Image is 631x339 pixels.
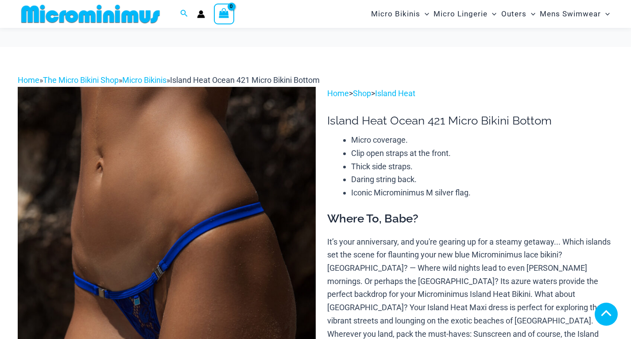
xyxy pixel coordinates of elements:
a: Home [18,75,39,85]
nav: Site Navigation [368,1,613,27]
a: Account icon link [197,10,205,18]
li: Thick side straps. [351,160,613,173]
img: MM SHOP LOGO FLAT [18,4,163,24]
a: View Shopping Cart, empty [214,4,234,24]
span: Outers [501,3,526,25]
a: Home [327,89,349,98]
a: Micro BikinisMenu ToggleMenu Toggle [369,3,431,25]
span: » » » [18,75,320,85]
h1: Island Heat Ocean 421 Micro Bikini Bottom [327,114,613,128]
li: Daring string back. [351,173,613,186]
li: Clip open straps at the front. [351,147,613,160]
a: Micro Bikinis [122,75,166,85]
li: Micro coverage. [351,133,613,147]
span: Menu Toggle [601,3,610,25]
a: Mens SwimwearMenu ToggleMenu Toggle [538,3,612,25]
span: Island Heat Ocean 421 Micro Bikini Bottom [170,75,320,85]
span: Menu Toggle [420,3,429,25]
a: Micro LingerieMenu ToggleMenu Toggle [431,3,499,25]
h3: Where To, Babe? [327,211,613,226]
li: Iconic Microminimus M silver flag. [351,186,613,199]
span: Menu Toggle [488,3,496,25]
a: Island Heat [375,89,415,98]
span: Menu Toggle [526,3,535,25]
span: Micro Lingerie [434,3,488,25]
a: Search icon link [180,8,188,19]
p: > > [327,87,613,100]
span: Micro Bikinis [371,3,420,25]
a: The Micro Bikini Shop [43,75,119,85]
span: Mens Swimwear [540,3,601,25]
a: OutersMenu ToggleMenu Toggle [499,3,538,25]
a: Shop [353,89,371,98]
